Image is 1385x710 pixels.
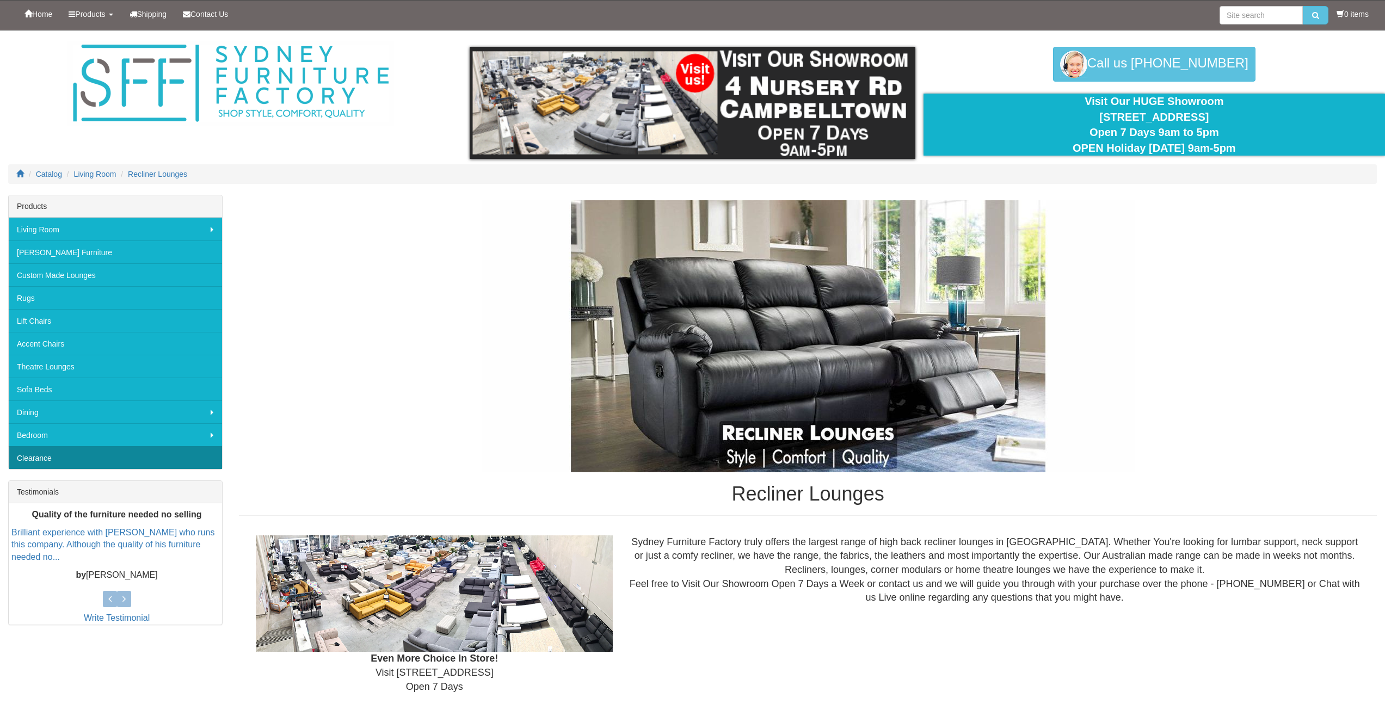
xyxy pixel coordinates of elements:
[9,378,222,400] a: Sofa Beds
[9,195,222,218] div: Products
[32,10,52,18] span: Home
[16,1,60,28] a: Home
[482,200,1135,472] img: Recliner Lounges
[9,355,222,378] a: Theatre Lounges
[256,535,613,652] img: Showroom
[9,286,222,309] a: Rugs
[1220,6,1303,24] input: Site search
[9,218,222,240] a: Living Room
[76,570,86,579] b: by
[9,309,222,332] a: Lift Chairs
[9,423,222,446] a: Bedroom
[371,653,498,664] b: Even More Choice In Store!
[239,483,1377,505] h1: Recliner Lounges
[75,10,105,18] span: Products
[121,1,175,28] a: Shipping
[175,1,236,28] a: Contact Us
[128,170,187,178] a: Recliner Lounges
[932,94,1377,156] div: Visit Our HUGE Showroom [STREET_ADDRESS] Open 7 Days 9am to 5pm OPEN Holiday [DATE] 9am-5pm
[74,170,116,178] a: Living Room
[137,10,167,18] span: Shipping
[11,528,214,562] a: Brilliant experience with [PERSON_NAME] who runs this company. Although the quality of his furnit...
[32,510,202,519] b: Quality of the furniture needed no selling
[9,400,222,423] a: Dining
[248,535,621,694] div: Visit [STREET_ADDRESS] Open 7 Days
[470,47,915,159] img: showroom.gif
[36,170,62,178] a: Catalog
[1337,9,1369,20] li: 0 items
[9,240,222,263] a: [PERSON_NAME] Furniture
[9,263,222,286] a: Custom Made Lounges
[67,41,394,126] img: Sydney Furniture Factory
[621,535,1368,606] div: Sydney Furniture Factory truly offers the largest range of high back recliner lounges in [GEOGRAP...
[60,1,121,28] a: Products
[9,332,222,355] a: Accent Chairs
[84,613,150,622] a: Write Testimonial
[190,10,228,18] span: Contact Us
[9,481,222,503] div: Testimonials
[11,569,222,582] p: [PERSON_NAME]
[9,446,222,469] a: Clearance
